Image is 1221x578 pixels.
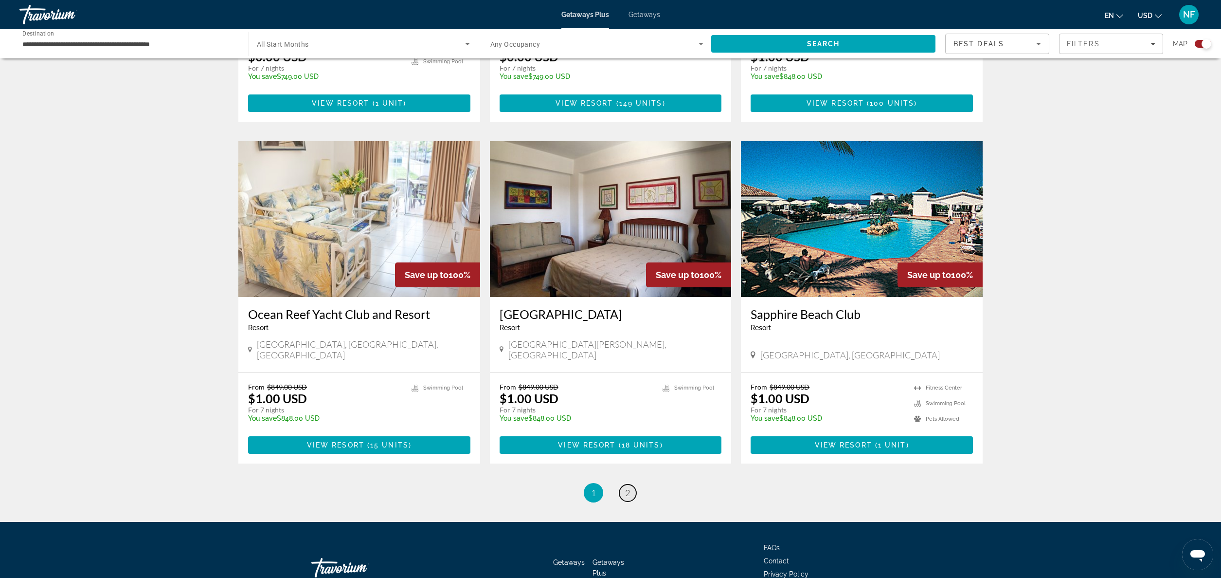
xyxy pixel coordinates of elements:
span: View Resort [815,441,872,449]
button: View Resort(100 units) [751,94,973,112]
span: ( ) [864,99,917,107]
iframe: Button to launch messaging window [1182,539,1213,570]
span: 1 [591,487,596,498]
div: 100% [395,262,480,287]
input: Select destination [22,38,236,50]
p: For 7 nights [751,406,904,414]
button: Filters [1059,34,1163,54]
button: View Resort(18 units) [500,436,722,454]
h3: Ocean Reef Yacht Club and Resort [248,307,470,321]
span: $849.00 USD [770,383,809,391]
mat-select: Sort by [953,38,1041,50]
span: Save up to [907,270,951,280]
a: FAQs [764,544,780,552]
span: Destination [22,30,54,37]
span: View Resort [556,99,613,107]
button: View Resort(149 units) [500,94,722,112]
span: ( ) [613,99,665,107]
span: You save [248,414,277,422]
p: For 7 nights [500,64,653,73]
span: 1 unit [376,99,404,107]
span: 18 units [622,441,660,449]
span: From [500,383,516,391]
span: You save [751,414,779,422]
button: View Resort(1 unit) [751,436,973,454]
img: Ocean Reef Yacht Club and Resort [238,141,480,297]
a: Getaways [553,559,585,566]
span: You save [248,73,277,80]
span: View Resort [312,99,369,107]
button: Change currency [1138,8,1162,22]
span: Pets Allowed [926,416,959,422]
span: 149 units [619,99,663,107]
a: Privacy Policy [764,570,808,578]
a: Getaways Plus [561,11,609,19]
span: Swimming Pool [423,385,463,391]
p: For 7 nights [500,406,653,414]
button: User Menu [1176,4,1202,25]
button: Change language [1105,8,1123,22]
p: $749.00 USD [500,73,653,80]
a: Contact [764,557,789,565]
button: Search [711,35,935,53]
span: Map [1173,37,1187,51]
a: Getaways Plus [593,559,624,577]
div: 100% [898,262,983,287]
img: Sapphire Beach Club [741,141,983,297]
span: Search [807,40,840,48]
span: 2 [625,487,630,498]
button: View Resort(1 unit) [248,94,470,112]
span: Swimming Pool [423,58,463,65]
p: $848.00 USD [500,414,653,422]
span: [GEOGRAPHIC_DATA], [GEOGRAPHIC_DATA], [GEOGRAPHIC_DATA] [257,339,470,360]
span: ( ) [364,441,412,449]
span: $849.00 USD [519,383,558,391]
p: For 7 nights [751,64,904,73]
span: All Start Months [257,40,309,48]
p: $1.00 USD [500,391,558,406]
p: $749.00 USD [248,73,402,80]
p: $848.00 USD [751,73,904,80]
span: en [1105,12,1114,19]
span: [GEOGRAPHIC_DATA], [GEOGRAPHIC_DATA] [760,350,940,360]
span: Any Occupancy [490,40,540,48]
p: For 7 nights [248,406,402,414]
a: Travorium [19,2,117,27]
span: Resort [751,324,771,332]
div: 100% [646,262,731,287]
span: You save [500,414,528,422]
span: Resort [248,324,269,332]
span: 15 units [370,441,409,449]
button: View Resort(15 units) [248,436,470,454]
a: Sapphire Beach Club [751,307,973,321]
span: USD [1138,12,1152,19]
p: For 7 nights [248,64,402,73]
a: Getaways [628,11,660,19]
span: You save [500,73,528,80]
span: From [248,383,265,391]
p: $848.00 USD [751,414,904,422]
span: [GEOGRAPHIC_DATA][PERSON_NAME], [GEOGRAPHIC_DATA] [508,339,721,360]
span: Filters [1067,40,1100,48]
span: Save up to [405,270,449,280]
img: Acuarium Suite Resort [490,141,732,297]
span: View Resort [558,441,615,449]
span: Fitness Center [926,385,962,391]
p: $1.00 USD [248,391,307,406]
span: Save up to [656,270,700,280]
span: You save [751,73,779,80]
span: View Resort [807,99,864,107]
span: 100 units [870,99,914,107]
